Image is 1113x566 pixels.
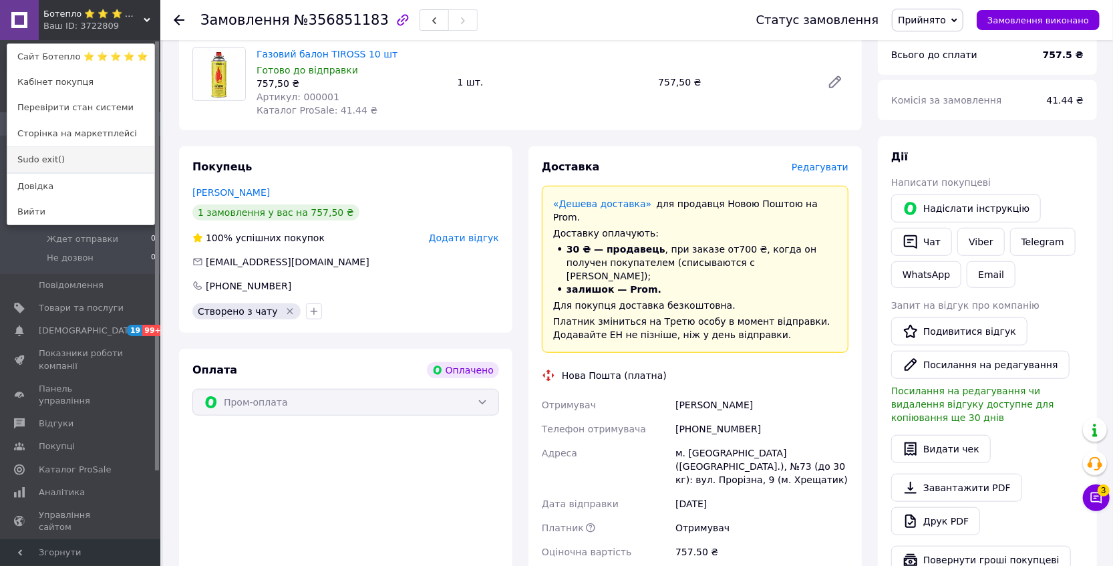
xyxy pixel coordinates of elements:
[39,418,73,430] span: Відгуки
[673,492,851,516] div: [DATE]
[192,187,270,198] a: [PERSON_NAME]
[891,300,1040,311] span: Запит на відгук про компанію
[151,252,156,264] span: 0
[192,364,237,376] span: Оплата
[891,351,1070,379] button: Посилання на редагування
[987,15,1089,25] span: Замовлення виконано
[7,69,154,95] a: Кабінет покупця
[39,509,124,533] span: Управління сайтом
[898,15,946,25] span: Прийнято
[891,194,1041,223] button: Надіслати інструкцію
[7,44,154,69] a: Сайт Ботепло ⭐️ ⭐️ ⭐️ ⭐️ ⭐️
[891,261,961,288] a: WhatsApp
[257,77,447,90] div: 757,50 ₴
[39,486,85,499] span: Аналітика
[542,547,631,557] span: Оціночна вартість
[200,12,290,28] span: Замовлення
[206,233,232,243] span: 100%
[673,516,851,540] div: Отримувач
[673,417,851,441] div: [PHONE_NUMBER]
[891,177,991,188] span: Написати покупцеві
[7,174,154,199] a: Довідка
[192,204,359,221] div: 1 замовлення у вас на 757,50 ₴
[47,233,118,245] span: Ждет отправки
[977,10,1100,30] button: Замовлення виконано
[542,523,584,533] span: Платник
[553,197,837,224] div: для продавця Новою Поштою на Prom.
[7,121,154,146] a: Сторінка на маркетплейсі
[174,13,184,27] div: Повернутися назад
[673,540,851,564] div: 757.50 ₴
[151,233,156,245] span: 0
[756,13,879,27] div: Статус замовлення
[7,147,154,172] a: Sudo exit()
[891,150,908,163] span: Дії
[39,302,124,314] span: Товари та послуги
[294,12,389,28] span: №356851183
[193,48,245,100] img: Газовий балон TIROSS 10 шт
[285,306,295,317] svg: Видалити мітку
[257,105,377,116] span: Каталог ProSale: 41.44 ₴
[542,424,646,434] span: Телефон отримувача
[891,507,980,535] a: Друк PDF
[567,284,661,295] span: залишок — Prom.
[559,369,670,382] div: Нова Пошта (платна)
[1083,484,1110,511] button: Чат з покупцем3
[967,261,1015,288] button: Email
[257,49,397,59] a: Газовий балон TIROSS 10 шт
[43,20,100,32] div: Ваш ID: 3722809
[39,383,124,407] span: Панель управління
[1047,95,1084,106] span: 41.44 ₴
[429,233,499,243] span: Додати відгук
[39,279,104,291] span: Повідомлення
[553,315,837,341] div: Платник зміниться на Третю особу в момент відправки. Додавайте ЕН не пізніше, ніж у день відправки.
[39,347,124,372] span: Показники роботи компанії
[7,199,154,225] a: Вийти
[452,73,653,92] div: 1 шт.
[206,257,369,267] span: [EMAIL_ADDRESS][DOMAIN_NAME]
[43,8,144,20] span: Ботепло ⭐️ ⭐️ ⭐️ ⭐️ ⭐️
[673,393,851,417] div: [PERSON_NAME]
[891,49,977,60] span: Всього до сплати
[891,435,991,463] button: Видати чек
[47,252,94,264] span: Не дозвон
[891,386,1054,423] span: Посилання на редагування чи видалення відгуку доступне для копіювання ще 30 днів
[542,448,577,458] span: Адреса
[192,231,325,245] div: успішних покупок
[257,65,358,76] span: Готово до відправки
[567,244,665,255] span: 30 ₴ — продавець
[891,474,1022,502] a: Завантажити PDF
[553,227,837,240] div: Доставку оплачують:
[542,160,600,173] span: Доставка
[427,362,499,378] div: Оплачено
[891,95,1002,106] span: Комісія за замовлення
[553,299,837,312] div: Для покупця доставка безкоштовна.
[127,325,142,336] span: 19
[39,325,138,337] span: [DEMOGRAPHIC_DATA]
[673,441,851,492] div: м. [GEOGRAPHIC_DATA] ([GEOGRAPHIC_DATA].), №73 (до 30 кг): вул. Прорізна, 9 (м. Хрещатик)
[142,325,164,336] span: 99+
[542,400,596,410] span: Отримувач
[1010,228,1076,256] a: Telegram
[1098,484,1110,497] span: 3
[891,228,952,256] button: Чат
[822,69,848,96] a: Редагувати
[39,464,111,476] span: Каталог ProSale
[198,306,278,317] span: Створено з чату
[653,73,816,92] div: 757,50 ₴
[891,317,1027,345] a: Подивитися відгук
[192,160,253,173] span: Покупець
[542,499,619,509] span: Дата відправки
[257,92,339,102] span: Артикул: 000001
[39,440,75,452] span: Покупці
[792,162,848,172] span: Редагувати
[7,95,154,120] a: Перевірити стан системи
[1043,49,1084,60] b: 757.5 ₴
[957,228,1004,256] a: Viber
[553,198,651,209] a: «Дешева доставка»
[553,243,837,283] li: , при заказе от 700 ₴ , когда он получен покупателем (списываются с [PERSON_NAME]);
[204,279,293,293] div: [PHONE_NUMBER]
